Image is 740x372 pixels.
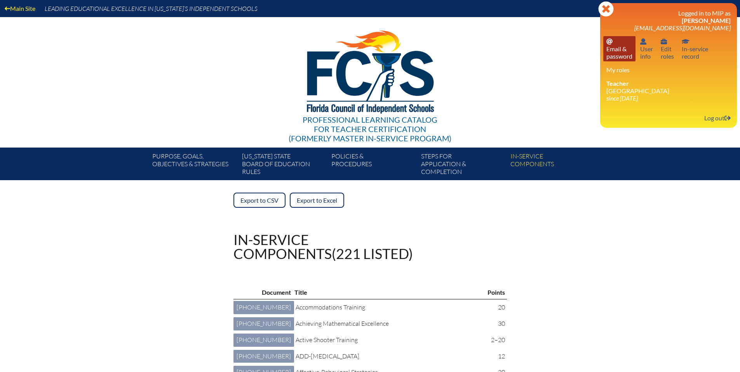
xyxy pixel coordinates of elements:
p: Achieving Mathematical Excellence [296,319,482,329]
svg: Email password [606,38,613,45]
a: Steps forapplication & completion [418,151,507,180]
a: Purpose, goals,objectives & strategies [149,151,239,180]
svg: User info [640,38,646,45]
a: [PHONE_NUMBER] [233,301,294,314]
a: Professional Learning Catalog for Teacher Certification(formerly Master In-service Program) [286,16,454,144]
div: Professional Learning Catalog (formerly Master In-service Program) [289,115,451,143]
h3: Logged in to MIP as [606,9,731,31]
p: Active Shooter Training [296,335,482,345]
span: Teacher [606,80,629,87]
p: 20 [489,302,505,313]
a: Export to CSV [233,193,286,208]
svg: Log out [724,115,731,121]
svg: User info [661,38,667,45]
a: Export to Excel [290,193,344,208]
a: In-service recordIn-servicerecord [679,36,711,61]
span: [EMAIL_ADDRESS][DOMAIN_NAME] [634,24,731,31]
li: [GEOGRAPHIC_DATA] [606,80,731,102]
a: [PHONE_NUMBER] [233,317,294,330]
p: 12 [489,351,505,362]
a: Email passwordEmail &password [603,36,636,61]
a: Policies &Procedures [328,151,418,180]
a: Log outLog out [701,113,734,123]
a: [US_STATE] StateBoard of Education rules [239,151,328,180]
p: 2–20 [489,335,505,345]
a: User infoEditroles [658,36,677,61]
svg: Close [598,1,614,17]
span: for Teacher Certification [314,124,426,134]
a: [PHONE_NUMBER] [233,334,294,347]
a: [PHONE_NUMBER] [233,350,294,363]
p: Points [488,287,505,297]
p: 30 [489,319,505,329]
a: Main Site [2,3,38,14]
a: In-servicecomponents [507,151,597,180]
svg: In-service record [682,38,690,45]
p: Title [294,287,479,297]
span: [PERSON_NAME] [682,17,731,24]
p: ADD-[MEDICAL_DATA] [296,351,482,362]
img: FCISlogo221.eps [290,17,450,123]
p: Document [235,287,291,297]
h3: My roles [606,66,731,73]
p: Accommodations Training [296,302,482,313]
i: since [DATE] [606,94,638,102]
a: User infoUserinfo [637,36,656,61]
h1: In-service components (221 listed) [233,233,413,261]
